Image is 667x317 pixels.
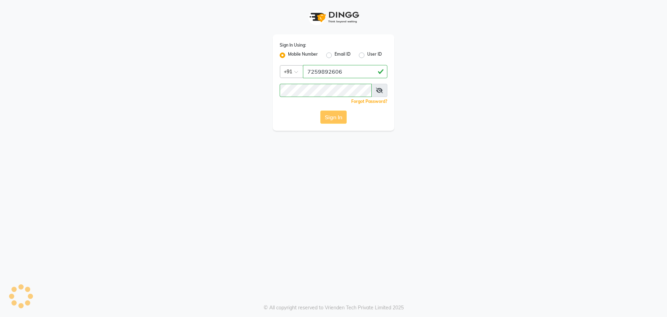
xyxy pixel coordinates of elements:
[303,65,387,78] input: Username
[367,51,382,59] label: User ID
[351,99,387,104] a: Forgot Password?
[280,84,372,97] input: Username
[335,51,351,59] label: Email ID
[280,42,306,48] label: Sign In Using:
[306,7,361,27] img: logo1.svg
[288,51,318,59] label: Mobile Number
